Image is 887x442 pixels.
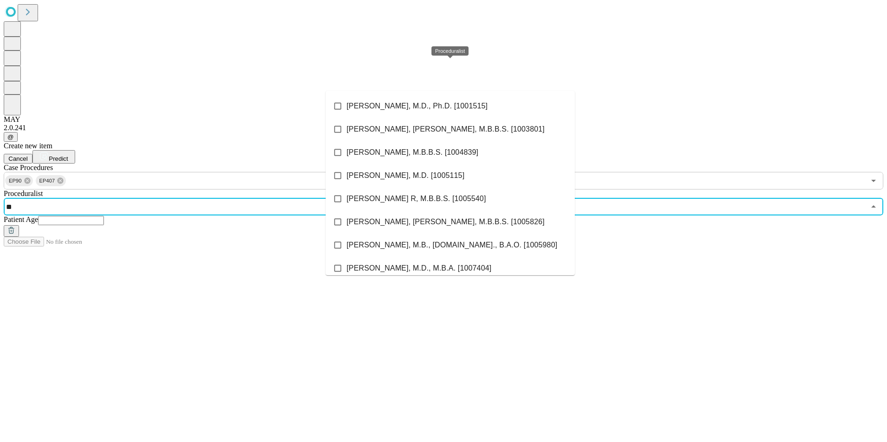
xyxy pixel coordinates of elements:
span: EP90 [5,176,26,186]
span: [PERSON_NAME], M.D., Ph.D. [1001515] [347,101,488,112]
span: Cancel [8,155,28,162]
button: @ [4,132,18,142]
span: @ [7,133,14,140]
span: EP407 [36,176,59,186]
span: Create new item [4,142,52,150]
span: [PERSON_NAME], M.D., M.B.A. [1007404] [347,263,491,274]
span: [PERSON_NAME], M.D. [1005115] [347,170,464,181]
div: EP407 [36,175,66,186]
span: Predict [49,155,68,162]
span: Patient Age [4,215,38,223]
button: Cancel [4,154,32,164]
span: Proceduralist [4,189,43,197]
div: EP90 [5,175,33,186]
div: Proceduralist [431,46,469,56]
span: [PERSON_NAME], M.B.B.S. [1004839] [347,147,478,158]
span: [PERSON_NAME], M.B., [DOMAIN_NAME]., B.A.O. [1005980] [347,240,557,251]
span: [PERSON_NAME], [PERSON_NAME], M.B.B.S. [1003801] [347,124,545,135]
div: MAY [4,115,883,124]
button: Predict [32,150,75,164]
span: Scheduled Procedure [4,164,53,171]
button: Close [867,200,880,213]
span: [PERSON_NAME], [PERSON_NAME], M.B.B.S. [1005826] [347,216,545,227]
div: 2.0.241 [4,124,883,132]
button: Open [867,174,880,187]
span: [PERSON_NAME] R, M.B.B.S. [1005540] [347,193,486,204]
